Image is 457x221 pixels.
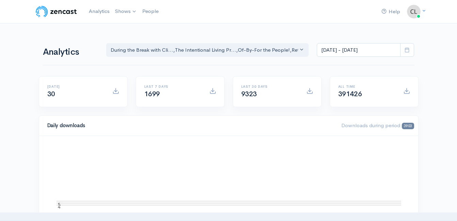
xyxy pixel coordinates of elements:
h4: Daily downloads [47,123,333,129]
img: ... [407,5,421,18]
h6: Last 7 days [144,85,201,88]
text: 4 [58,204,61,209]
a: Help [379,4,403,19]
h6: All time [338,85,395,88]
svg: A chart. [47,144,410,212]
h6: Last 30 days [241,85,298,88]
span: 30 [47,90,55,98]
div: During the Break with Cli... , The Intentional Living Pr... , Of-By-For the People! , Rethink - R... [111,46,298,54]
a: Shows [112,4,140,19]
h1: Analytics [43,47,98,57]
text: 5 [58,202,61,207]
span: 391426 [338,90,362,98]
img: ZenCast Logo [35,5,78,18]
button: During the Break with Cli..., The Intentional Living Pr..., Of-By-For the People!, Rethink - Rese... [106,43,309,57]
input: analytics date range selector [317,43,401,57]
a: People [140,4,161,19]
span: Downloads during period: [341,122,414,129]
span: 3903 [402,123,414,129]
a: Analytics [86,4,112,19]
span: 9323 [241,90,257,98]
span: 1699 [144,90,160,98]
h6: [DATE] [47,85,104,88]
